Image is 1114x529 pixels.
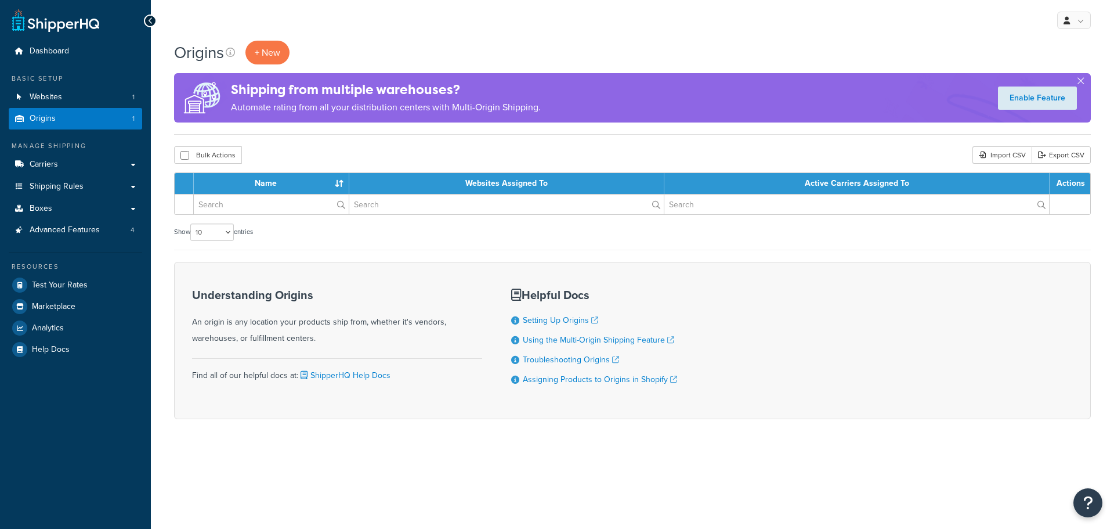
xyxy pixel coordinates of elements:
h4: Shipping from multiple warehouses? [231,80,541,99]
a: Assigning Products to Origins in Shopify [523,373,677,386]
div: Manage Shipping [9,141,142,151]
a: Marketplace [9,296,142,317]
span: Websites [30,92,62,102]
input: Search [349,195,664,214]
a: Troubleshooting Origins [523,354,619,366]
input: Search [194,195,349,214]
div: Find all of our helpful docs at: [192,358,482,384]
a: Websites 1 [9,87,142,108]
a: Boxes [9,198,142,219]
span: Advanced Features [30,225,100,235]
span: Dashboard [30,46,69,56]
span: Boxes [30,204,52,214]
th: Websites Assigned To [349,173,665,194]
select: Showentries [190,224,234,241]
span: Analytics [32,323,64,333]
h3: Understanding Origins [192,289,482,301]
th: Active Carriers Assigned To [664,173,1050,194]
th: Actions [1050,173,1090,194]
div: An origin is any location your products ship from, whether it's vendors, warehouses, or fulfillme... [192,289,482,347]
a: Help Docs [9,339,142,360]
div: Import CSV [972,146,1032,164]
a: Enable Feature [998,87,1077,110]
li: Advanced Features [9,219,142,241]
li: Websites [9,87,142,108]
h3: Helpful Docs [511,289,677,301]
span: Help Docs [32,345,70,355]
a: Analytics [9,318,142,339]
span: 4 [131,225,135,235]
h1: Origins [174,41,224,64]
a: Test Your Rates [9,275,142,296]
a: Advanced Features 4 [9,219,142,241]
span: Test Your Rates [32,280,88,290]
span: Carriers [30,160,58,170]
a: Carriers [9,154,142,175]
th: Name [194,173,349,194]
a: Setting Up Origins [523,314,598,326]
img: ad-origins-multi-dfa493678c5a35abed25fd24b4b8a3fa3505936ce257c16c00bdefe2f3200be3.png [174,73,231,123]
div: Basic Setup [9,74,142,84]
a: + New [245,41,290,64]
button: Open Resource Center [1073,488,1102,517]
a: Using the Multi-Origin Shipping Feature [523,334,674,346]
button: Bulk Actions [174,146,242,164]
label: Show entries [174,224,253,241]
a: Shipping Rules [9,176,142,197]
div: Resources [9,262,142,272]
span: Origins [30,114,56,124]
a: Export CSV [1032,146,1091,164]
a: ShipperHQ Help Docs [298,369,390,382]
a: Dashboard [9,41,142,62]
span: 1 [132,114,135,124]
p: Automate rating from all your distribution centers with Multi-Origin Shipping. [231,99,541,116]
a: Origins 1 [9,108,142,129]
a: ShipperHQ Home [12,9,99,32]
li: Origins [9,108,142,129]
span: Marketplace [32,302,75,312]
span: Shipping Rules [30,182,84,192]
span: 1 [132,92,135,102]
span: + New [255,46,280,59]
input: Search [664,195,1049,214]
